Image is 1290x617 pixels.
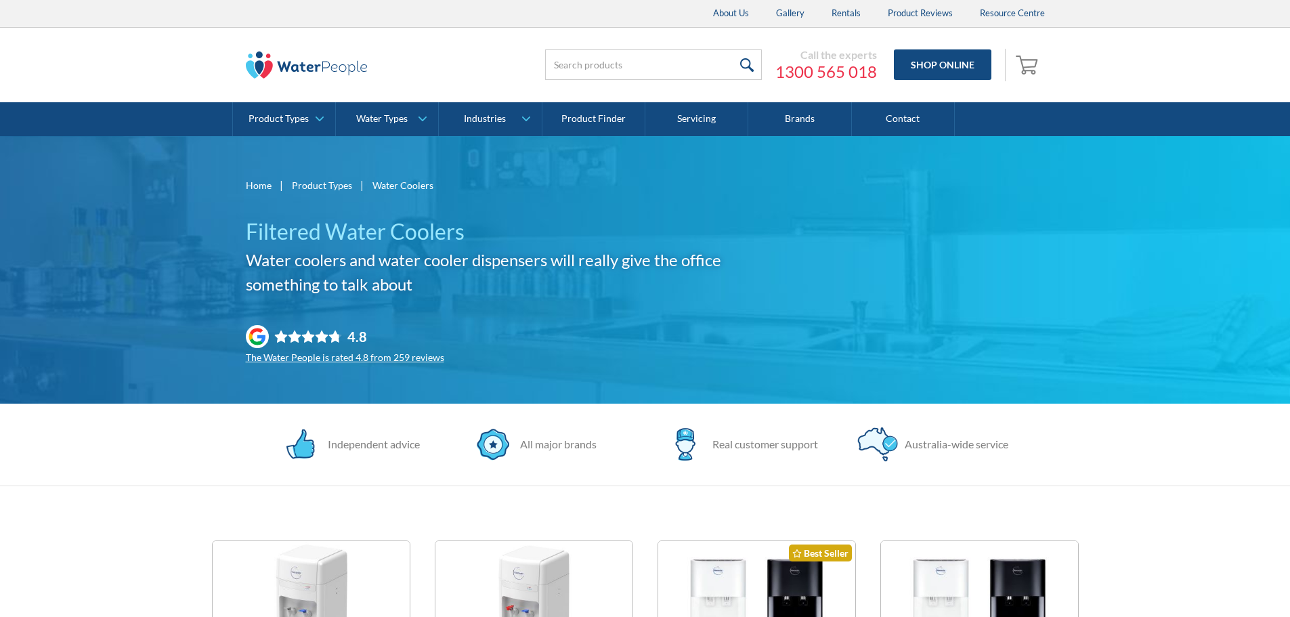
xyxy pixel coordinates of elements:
[292,178,352,192] a: Product Types
[748,102,851,136] a: Brands
[1016,54,1041,75] img: shopping cart
[356,113,408,125] div: Water Types
[1012,49,1045,81] a: Open empty cart
[359,177,366,193] div: |
[274,328,766,345] div: Rating: 4.8 out of 5
[775,62,877,82] a: 1300 565 018
[852,102,955,136] a: Contact
[233,102,335,136] a: Product Types
[347,328,367,345] div: 4.8
[775,48,877,62] div: Call the experts
[894,49,991,80] a: Shop Online
[706,436,818,452] div: Real customer support
[464,113,506,125] div: Industries
[898,436,1008,452] div: Australia-wide service
[246,51,368,79] img: The Water People
[439,102,541,136] a: Industries
[246,248,766,297] h2: Water coolers and water cooler dispensers will really give the office something to talk about
[321,436,420,452] div: Independent advice
[542,102,645,136] a: Product Finder
[246,178,272,192] a: Home
[545,49,762,80] input: Search products
[336,102,438,136] a: Water Types
[249,113,309,125] div: Product Types
[372,178,433,192] div: Water Coolers
[246,352,766,363] div: The Water People is rated 4.8 from 259 reviews
[645,102,748,136] a: Servicing
[278,177,285,193] div: |
[246,215,766,248] h1: Filtered Water Coolers
[789,545,852,561] div: Best Seller
[513,436,597,452] div: All major brands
